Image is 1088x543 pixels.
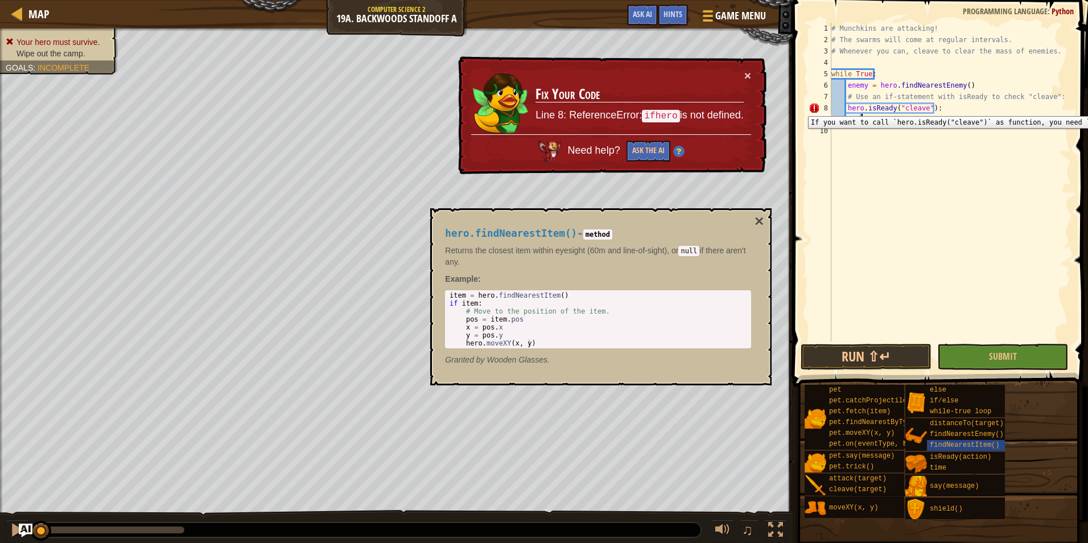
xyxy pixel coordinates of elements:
[678,246,699,256] code: null
[829,486,887,493] span: cleave(target)
[805,475,826,496] img: portrait.png
[809,91,831,102] div: 7
[905,499,927,520] img: portrait.png
[538,141,561,161] img: AI
[627,5,658,26] button: Ask AI
[6,36,109,48] li: Your hero must survive.
[472,69,529,133] img: duck_zana.png
[567,145,623,156] span: Need help?
[930,505,963,513] span: shield()
[829,429,895,437] span: pet.moveXY(x, y)
[829,475,887,483] span: attack(target)
[6,520,28,543] button: Ctrl + P: Pause
[829,440,935,448] span: pet.on(eventType, handler)
[626,141,670,162] button: Ask the AI
[989,350,1017,363] span: Submit
[633,9,652,19] span: Ask AI
[809,46,831,57] div: 3
[829,418,939,426] span: pet.findNearestByType(type)
[930,430,1004,438] span: findNearestEnemy()
[801,344,932,370] button: Run ⇧↵
[829,408,891,416] span: pet.fetch(item)
[535,87,744,103] h3: Fix Your Code
[930,441,999,449] span: findNearestItem()
[6,63,33,72] span: Goals
[809,102,831,114] div: 8
[764,520,787,543] button: Toggle fullscreen
[805,497,826,519] img: portrait.png
[445,355,487,364] span: Granted by
[930,453,991,461] span: isReady(action)
[805,452,826,474] img: portrait.png
[445,274,480,283] strong: :
[809,80,831,91] div: 6
[930,482,979,490] span: say(message)
[1048,6,1052,17] span: :
[6,48,109,59] li: Wipe out the camp.
[905,392,927,413] img: portrait.png
[583,229,612,240] code: method
[535,108,744,124] p: Line 8: ReferenceError: is not defined.
[809,23,831,34] div: 1
[930,397,958,405] span: if/else
[930,419,1004,427] span: distanceTo(target)
[33,63,38,72] span: :
[740,520,759,543] button: ♫
[642,110,679,122] code: ifhero
[445,228,751,239] h4: -
[930,386,946,394] span: else
[805,408,826,429] img: portrait.png
[445,274,478,283] span: Example
[905,425,927,447] img: portrait.png
[663,9,682,19] span: Hints
[809,114,831,125] div: 9
[445,245,751,268] p: Returns the closest item within eyesight (60m and line-of-sight), or if there aren't any.
[715,9,766,23] span: Game Menu
[829,397,935,405] span: pet.catchProjectile(arrow)
[744,70,751,82] button: ×
[38,63,89,72] span: Incomplete
[694,5,773,31] button: Game Menu
[28,6,50,22] span: Map
[1052,6,1074,17] span: Python
[905,453,927,475] img: portrait.png
[829,452,895,460] span: pet.say(message)
[711,520,734,543] button: Adjust volume
[809,68,831,80] div: 5
[905,476,927,497] img: portrait.png
[829,504,878,512] span: moveXY(x, y)
[673,146,684,157] img: Hint
[17,49,85,58] span: Wipe out the camp.
[963,6,1048,17] span: Programming language
[930,464,946,472] span: time
[445,228,577,239] span: hero.findNearestItem()
[930,408,991,416] span: while-true loop
[937,344,1068,370] button: Submit
[829,386,842,394] span: pet
[19,524,32,537] button: Ask AI
[809,34,831,46] div: 2
[742,521,753,538] span: ♫
[829,463,874,471] span: pet.trick()
[17,38,100,47] span: Your hero must survive.
[809,57,831,68] div: 4
[809,125,831,137] div: 10
[23,6,50,22] a: Map
[445,355,550,364] em: Wooden Glasses.
[755,213,764,229] button: ×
